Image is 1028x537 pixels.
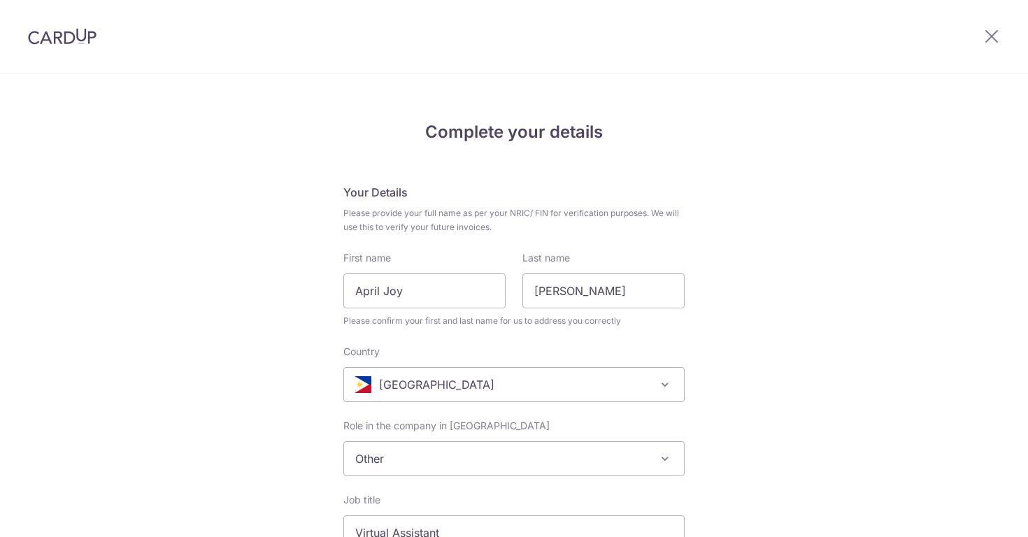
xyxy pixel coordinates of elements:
input: First Name [343,273,506,308]
h5: Your Details [343,184,685,201]
span: Philippines [344,368,684,401]
label: Role in the company in [GEOGRAPHIC_DATA] [343,419,550,433]
img: CardUp [28,28,97,45]
input: Last name [522,273,685,308]
span: Please confirm your first and last name for us to address you correctly [343,314,685,328]
span: Other [344,442,684,475]
span: Philippines [343,367,685,402]
label: First name [343,251,391,265]
h4: Complete your details [343,120,685,145]
label: Job title [343,493,380,507]
span: Please provide your full name as per your NRIC/ FIN for verification purposes. We will use this t... [343,206,685,234]
span: Other [343,441,685,476]
label: Last name [522,251,570,265]
span: translation missing: en.user_details.form.label.country [343,345,380,357]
